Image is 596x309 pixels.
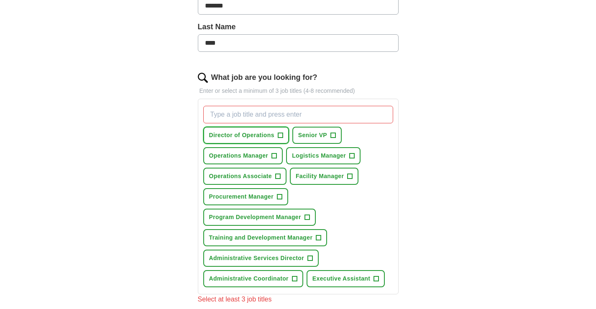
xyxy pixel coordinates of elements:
[209,274,289,283] span: Administrative Coordinator
[307,270,385,287] button: Executive Assistant
[203,188,288,205] button: Procurement Manager
[203,147,283,164] button: Operations Manager
[203,106,393,123] input: Type a job title and press enter
[203,229,327,246] button: Training and Development Manager
[198,294,399,304] div: Select at least 3 job titles
[209,254,304,263] span: Administrative Services Director
[211,72,317,83] label: What job are you looking for?
[290,168,358,185] button: Facility Manager
[198,87,399,95] p: Enter or select a minimum of 3 job titles (4-8 recommended)
[209,131,274,140] span: Director of Operations
[312,274,370,283] span: Executive Assistant
[209,233,313,242] span: Training and Development Manager
[203,209,316,226] button: Program Development Manager
[292,127,342,144] button: Senior VP
[292,151,346,160] span: Logistics Manager
[209,151,269,160] span: Operations Manager
[209,213,301,222] span: Program Development Manager
[209,172,272,181] span: Operations Associate
[198,21,399,33] label: Last Name
[296,172,344,181] span: Facility Manager
[203,250,319,267] button: Administrative Services Director
[286,147,361,164] button: Logistics Manager
[198,73,208,83] img: search.png
[203,270,303,287] button: Administrative Coordinator
[203,168,286,185] button: Operations Associate
[298,131,327,140] span: Senior VP
[209,192,274,201] span: Procurement Manager
[203,127,289,144] button: Director of Operations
